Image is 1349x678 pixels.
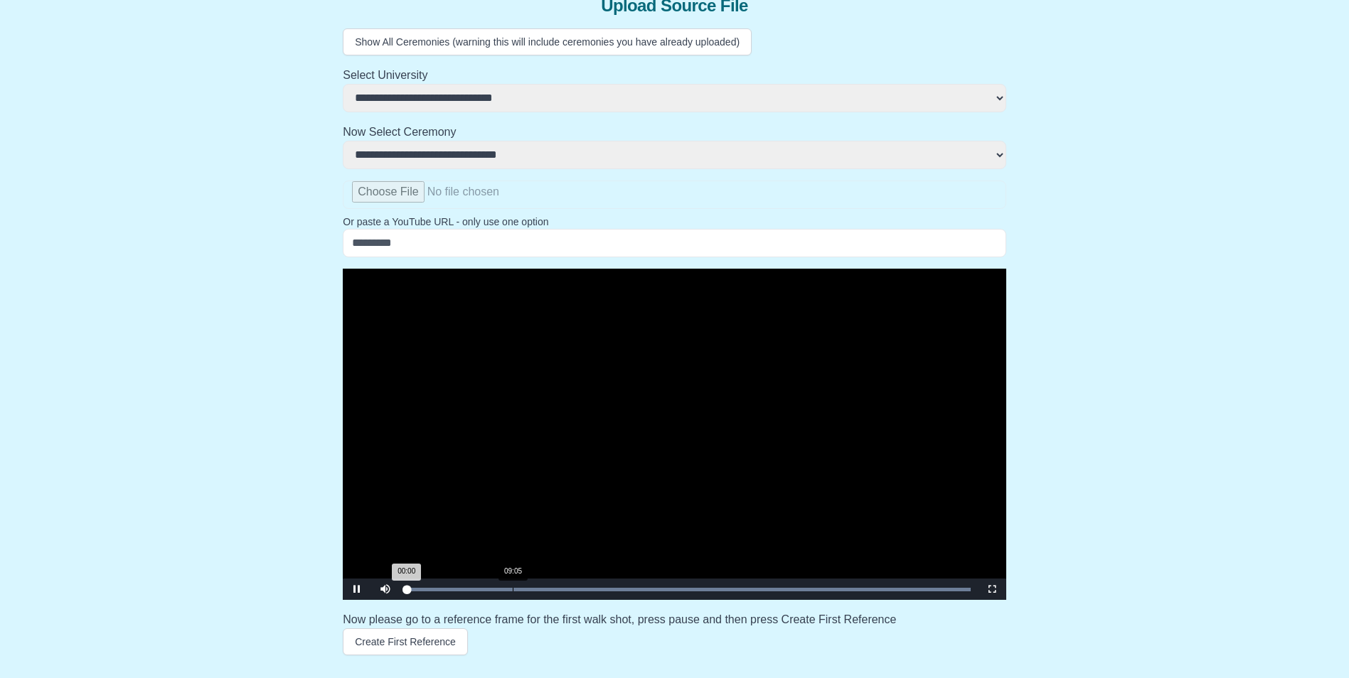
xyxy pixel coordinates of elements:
button: Fullscreen [978,579,1006,600]
button: Create First Reference [343,628,468,655]
h3: Now please go to a reference frame for the first walk shot, press pause and then press Create Fir... [343,611,1006,628]
p: Or paste a YouTube URL - only use one option [343,215,1006,229]
button: Mute [371,579,400,600]
div: Progress Bar [407,588,971,591]
div: Video Player [343,269,1006,600]
button: Pause [343,579,371,600]
h2: Now Select Ceremony [343,124,1006,141]
button: Show All Ceremonies (warning this will include ceremonies you have already uploaded) [343,28,752,55]
h2: Select University [343,67,1006,84]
